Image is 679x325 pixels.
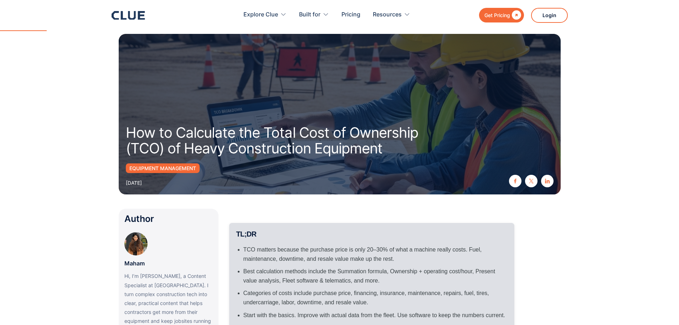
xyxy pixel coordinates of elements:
[243,289,507,307] li: Categories of costs include purchase price, financing, insurance, maintenance, repairs, fuel, tir...
[126,125,425,156] h1: How to Calculate the Total Cost of Ownership (TCO) of Heavy Construction Equipment
[126,163,200,173] a: Equipment Management
[299,4,329,26] div: Built for
[124,214,213,223] div: Author
[529,179,534,183] img: twitter X icon
[243,4,278,26] div: Explore Clue
[243,267,507,285] li: Best calculation methods include the Summation formula, Ownership + operating cost/hour, Present ...
[243,245,507,263] li: TCO matters because the purchase price is only 20–30% of what a machine really costs. Fuel, maint...
[243,4,287,26] div: Explore Clue
[545,179,550,183] img: linkedin icon
[373,4,410,26] div: Resources
[513,179,518,183] img: facebook icon
[299,4,320,26] div: Built for
[124,259,145,268] p: Maham
[236,230,507,238] h2: TL;DR
[531,8,568,23] a: Login
[124,232,148,255] img: Maham
[126,178,142,187] div: [DATE]
[479,8,524,22] a: Get Pricing
[373,4,402,26] div: Resources
[484,11,510,20] div: Get Pricing
[243,311,507,320] li: Start with the basics. Improve with actual data from the fleet. Use software to keep the numbers ...
[510,11,521,20] div: 
[341,4,360,26] a: Pricing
